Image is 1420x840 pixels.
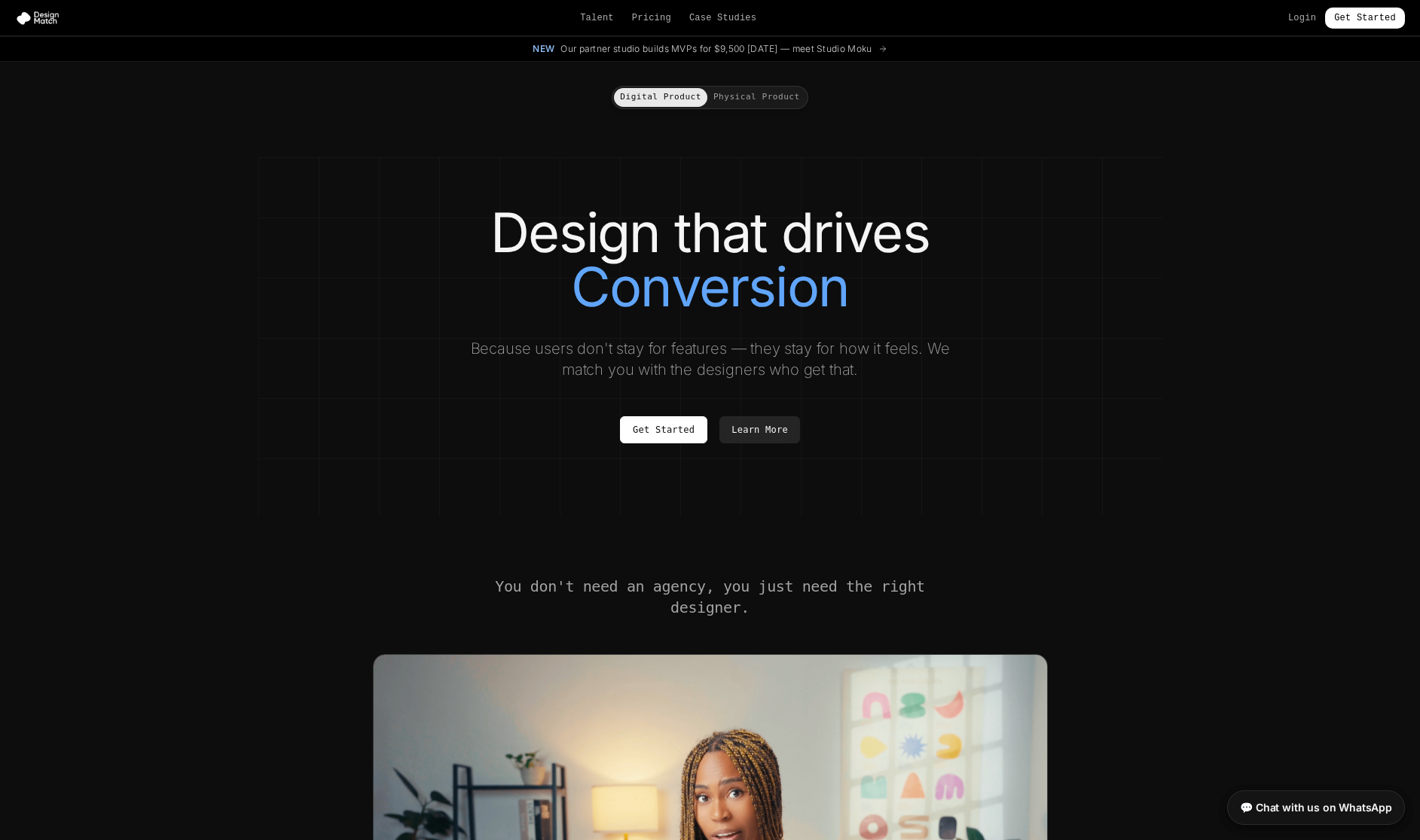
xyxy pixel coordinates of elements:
button: Digital Product [614,88,707,107]
a: Login [1288,12,1316,24]
h2: You don't need an agency, you just need the right designer. [493,576,927,618]
p: Because users don't stay for features — they stay for how it feels. We match you with the designe... [457,338,963,380]
button: Physical Product [707,88,806,107]
a: Case Studies [689,12,756,24]
span: Conversion [571,260,849,314]
a: 💬 Chat with us on WhatsApp [1227,790,1405,825]
a: Learn More [719,416,800,443]
h1: Design that drives [289,205,1132,314]
span: New [533,43,554,55]
a: Talent [580,12,614,24]
a: Get Started [620,416,707,443]
a: Get Started [1325,8,1405,29]
span: Our partner studio builds MVPs for $9,500 [DATE] — meet Studio Moku [560,43,872,55]
img: Design Match [15,11,66,26]
a: Pricing [632,12,671,24]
